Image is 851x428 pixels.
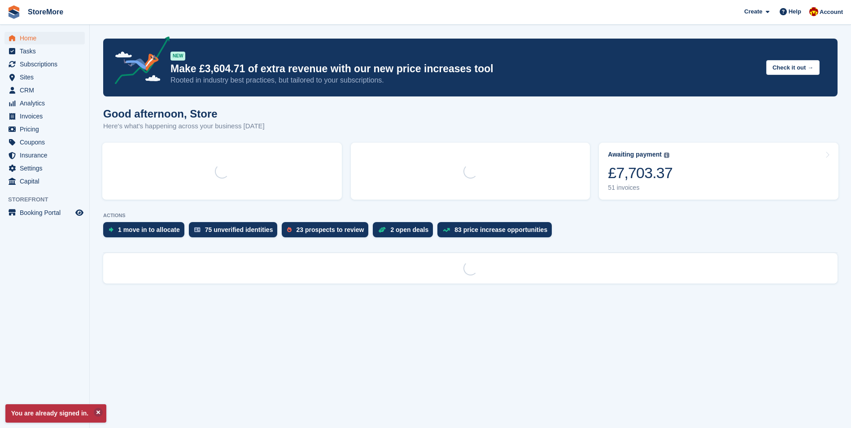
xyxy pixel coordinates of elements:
span: Account [820,8,843,17]
p: Here's what's happening across your business [DATE] [103,121,265,131]
p: ACTIONS [103,213,838,218]
a: menu [4,123,85,135]
img: move_ins_to_allocate_icon-fdf77a2bb77ea45bf5b3d319d69a93e2d87916cf1d5bf7949dd705db3b84f3ca.svg [109,227,113,232]
a: menu [4,97,85,109]
a: menu [4,58,85,70]
img: stora-icon-8386f47178a22dfd0bd8f6a31ec36ba5ce8667c1dd55bd0f319d3a0aa187defe.svg [7,5,21,19]
button: Check it out → [766,60,820,75]
span: Coupons [20,136,74,148]
a: Preview store [74,207,85,218]
a: 23 prospects to review [282,222,373,242]
a: 2 open deals [373,222,437,242]
span: Booking Portal [20,206,74,219]
img: verify_identity-adf6edd0f0f0b5bbfe63781bf79b02c33cf7c696d77639b501bdc392416b5a36.svg [194,227,201,232]
a: StoreMore [24,4,67,19]
a: Awaiting payment £7,703.37 51 invoices [599,143,838,200]
h1: Good afternoon, Store [103,108,265,120]
a: menu [4,175,85,188]
div: NEW [170,52,185,61]
a: menu [4,32,85,44]
span: Home [20,32,74,44]
a: menu [4,162,85,175]
img: prospect-51fa495bee0391a8d652442698ab0144808aea92771e9ea1ae160a38d050c398.svg [287,227,292,232]
span: Tasks [20,45,74,57]
p: You are already signed in. [5,404,106,423]
span: Sites [20,71,74,83]
a: menu [4,71,85,83]
div: 51 invoices [608,184,672,192]
span: Storefront [8,195,89,204]
span: CRM [20,84,74,96]
p: Make £3,604.71 of extra revenue with our new price increases tool [170,62,759,75]
a: menu [4,206,85,219]
div: Awaiting payment [608,151,662,158]
a: menu [4,84,85,96]
img: price-adjustments-announcement-icon-8257ccfd72463d97f412b2fc003d46551f7dbcb40ab6d574587a9cd5c0d94... [107,36,170,87]
a: menu [4,136,85,148]
a: menu [4,110,85,122]
img: icon-info-grey-7440780725fd019a000dd9b08b2336e03edf1995a4989e88bcd33f0948082b44.svg [664,153,669,158]
img: deal-1b604bf984904fb50ccaf53a9ad4b4a5d6e5aea283cecdc64d6e3604feb123c2.svg [378,227,386,233]
div: 23 prospects to review [296,226,364,233]
span: Invoices [20,110,74,122]
div: 2 open deals [390,226,428,233]
span: Subscriptions [20,58,74,70]
div: 75 unverified identities [205,226,273,233]
span: Capital [20,175,74,188]
p: Rooted in industry best practices, but tailored to your subscriptions. [170,75,759,85]
div: 1 move in to allocate [118,226,180,233]
div: 83 price increase opportunities [454,226,547,233]
a: menu [4,149,85,162]
img: price_increase_opportunities-93ffe204e8149a01c8c9dc8f82e8f89637d9d84a8eef4429ea346261dce0b2c0.svg [443,228,450,232]
a: menu [4,45,85,57]
span: Insurance [20,149,74,162]
span: Analytics [20,97,74,109]
span: Help [789,7,801,16]
a: 1 move in to allocate [103,222,189,242]
span: Pricing [20,123,74,135]
img: Store More Team [809,7,818,16]
div: £7,703.37 [608,164,672,182]
span: Create [744,7,762,16]
span: Settings [20,162,74,175]
a: 75 unverified identities [189,222,282,242]
a: 83 price increase opportunities [437,222,556,242]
